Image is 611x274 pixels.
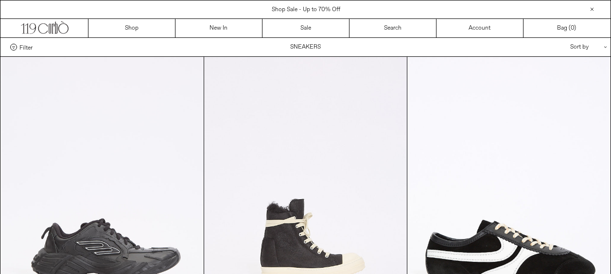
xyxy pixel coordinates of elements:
[513,38,601,56] div: Sort by
[88,19,175,37] a: Shop
[262,19,349,37] a: Sale
[175,19,262,37] a: New In
[19,44,33,51] span: Filter
[524,19,611,37] a: Bag ()
[571,24,576,33] span: )
[436,19,524,37] a: Account
[349,19,436,37] a: Search
[571,24,574,32] span: 0
[272,6,340,14] a: Shop Sale - Up to 70% Off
